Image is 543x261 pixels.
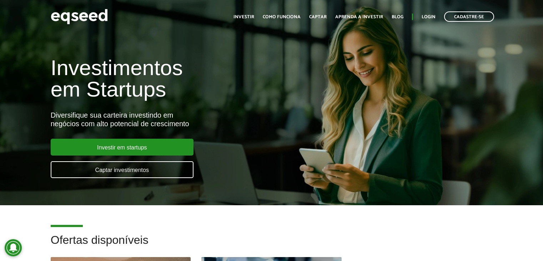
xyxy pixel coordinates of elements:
a: Login [422,15,436,19]
a: Investir em startups [51,139,193,156]
img: EqSeed [51,7,108,26]
a: Captar [309,15,327,19]
h2: Ofertas disponíveis [51,234,493,257]
a: Captar investimentos [51,161,193,178]
h1: Investimentos em Startups [51,57,312,100]
a: Blog [392,15,403,19]
a: Cadastre-se [444,11,494,22]
a: Como funciona [263,15,301,19]
a: Investir [233,15,254,19]
div: Diversifique sua carteira investindo em negócios com alto potencial de crescimento [51,111,312,128]
a: Aprenda a investir [335,15,383,19]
